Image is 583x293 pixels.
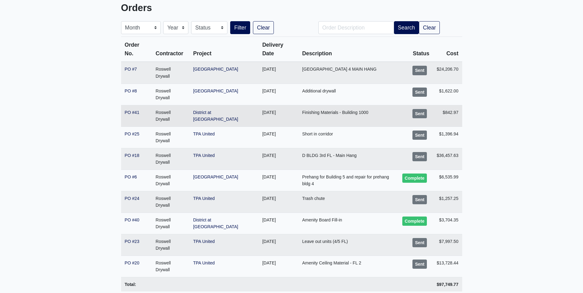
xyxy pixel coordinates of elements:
a: PO #6 [125,174,137,179]
td: $1,396.94 [433,127,462,148]
td: [DATE] [258,234,298,256]
strong: Total: [125,282,136,287]
a: PO #40 [125,217,140,222]
a: TPA United [193,196,215,201]
td: Trash chute [298,191,399,213]
td: [DATE] [258,84,298,105]
td: $24,206.70 [433,62,462,84]
td: Roswell Drywall [152,84,189,105]
a: Clear [419,21,440,34]
a: District at [GEOGRAPHIC_DATA] [193,110,238,122]
th: Status [399,37,433,62]
button: Filter [230,21,250,34]
td: Additional drywall [298,84,399,105]
a: PO #41 [125,110,140,115]
td: [DATE] [258,191,298,213]
td: [DATE] [258,127,298,148]
a: TPA United [193,239,215,244]
th: Contractor [152,37,189,62]
a: TPA United [193,260,215,265]
td: D BLDG 3rd FL - Main Hang [298,148,399,170]
a: District at [GEOGRAPHIC_DATA] [193,217,238,229]
th: Delivery Date [258,37,298,62]
td: $1,622.00 [433,84,462,105]
td: $6,535.99 [433,170,462,191]
a: TPA United [193,153,215,158]
h3: Orders [121,2,287,14]
td: Roswell Drywall [152,256,189,277]
a: [GEOGRAPHIC_DATA] [193,67,238,72]
th: Order No. [121,37,152,62]
div: Sent [412,88,427,97]
button: Search [394,21,419,34]
td: [DATE] [258,170,298,191]
a: PO #18 [125,153,140,158]
a: PO #7 [125,67,137,72]
td: Roswell Drywall [152,62,189,84]
td: Roswell Drywall [152,234,189,256]
td: Roswell Drywall [152,105,189,127]
td: Prehang for Building 5 and repair for prehang bldg 4 [298,170,399,191]
td: [GEOGRAPHIC_DATA] 4 MAIN HANG [298,62,399,84]
input: Order Description [318,21,394,34]
th: Description [298,37,399,62]
td: $3,704.35 [433,213,462,234]
td: Roswell Drywall [152,213,189,234]
td: $842.97 [433,105,462,127]
div: Sent [412,66,427,75]
a: PO #8 [125,88,137,93]
div: Sent [412,260,427,269]
a: PO #20 [125,260,140,265]
div: Complete [402,217,427,226]
td: Amenity Board Fill-in [298,213,399,234]
div: Sent [412,238,427,247]
a: Clear [253,21,274,34]
td: Finishing Materials - Building 1000 [298,105,399,127]
td: $13,728.44 [433,256,462,277]
a: PO #25 [125,131,140,136]
td: $1,257.25 [433,191,462,213]
td: $36,457.63 [433,148,462,170]
td: [DATE] [258,62,298,84]
div: Complete [402,174,427,183]
td: Roswell Drywall [152,170,189,191]
div: Sent [412,152,427,161]
td: Amenity Ceiling Material - FL 2 [298,256,399,277]
td: Leave out units (4/5 FL) [298,234,399,256]
strong: $97,749.77 [437,282,458,287]
td: [DATE] [258,148,298,170]
th: Cost [433,37,462,62]
div: Sent [412,109,427,118]
a: [GEOGRAPHIC_DATA] [193,174,238,179]
th: Project [189,37,258,62]
div: Sent [412,195,427,204]
td: Short in corridor [298,127,399,148]
div: Sent [412,131,427,140]
td: Roswell Drywall [152,127,189,148]
a: TPA United [193,131,215,136]
td: [DATE] [258,213,298,234]
td: [DATE] [258,256,298,277]
td: Roswell Drywall [152,148,189,170]
td: [DATE] [258,105,298,127]
td: $7,997.50 [433,234,462,256]
a: [GEOGRAPHIC_DATA] [193,88,238,93]
a: PO #23 [125,239,140,244]
td: Roswell Drywall [152,191,189,213]
a: PO #24 [125,196,140,201]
